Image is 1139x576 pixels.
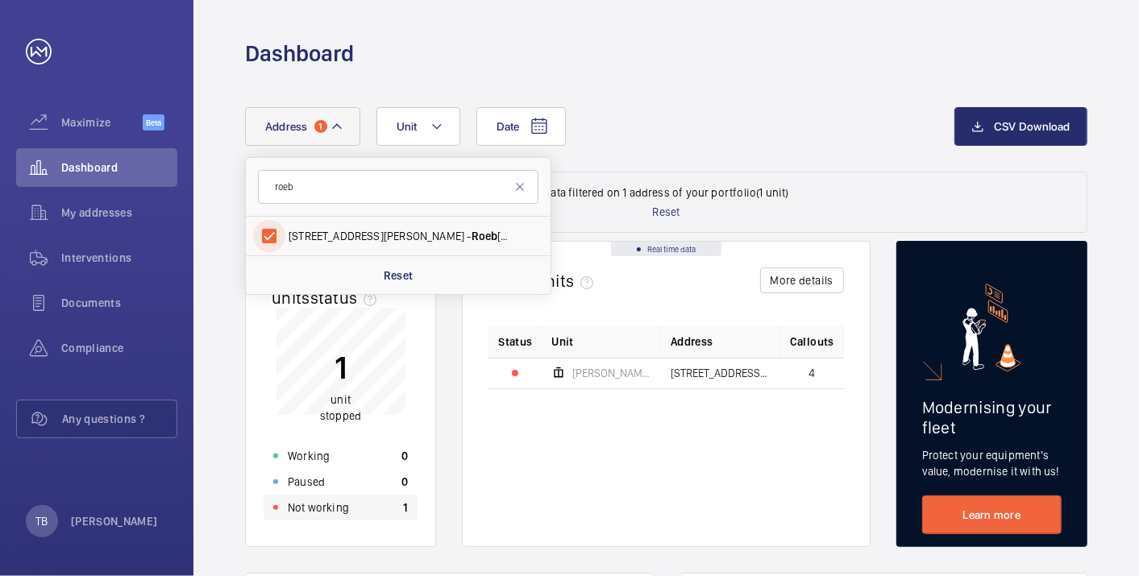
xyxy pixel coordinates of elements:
span: CSV Download [994,120,1070,133]
span: Unit [397,120,418,133]
p: 0 [401,474,408,490]
button: Date [476,107,566,146]
span: Any questions ? [62,411,177,427]
span: My addresses [61,205,177,221]
button: CSV Download [954,107,1087,146]
span: Address [671,334,713,350]
p: TB [35,513,48,529]
input: Search by address [258,170,538,204]
span: Unit [551,334,573,350]
img: marketing-card.svg [962,284,1021,371]
button: Unit [376,107,460,146]
p: Protect your equipment's value, modernise it with us! [922,447,1062,479]
div: Real time data [611,242,721,256]
span: Dashboard [61,160,177,176]
span: [STREET_ADDRESS][PERSON_NAME] - [STREET_ADDRESS] [289,228,510,244]
p: Working [288,448,330,464]
button: Address1 [245,107,360,146]
a: Learn more [922,495,1062,534]
span: Maximize [61,114,143,131]
span: stopped [320,410,361,423]
span: Roeb [472,230,498,242]
p: Status [498,334,532,350]
p: Not working [288,499,349,516]
span: [STREET_ADDRESS][PERSON_NAME] - [PERSON_NAME][GEOGRAPHIC_DATA] [671,367,771,379]
p: Data filtered on 1 address of your portfolio (1 unit) [543,184,788,201]
p: unit [320,392,361,425]
span: Interventions [61,250,177,266]
h1: Dashboard [245,39,354,68]
p: Reset [653,204,680,220]
span: 4 [809,367,815,379]
span: 1 [314,120,327,133]
span: Beta [143,114,164,131]
span: [PERSON_NAME] Platform Lift [572,367,651,379]
span: Address [265,120,308,133]
p: 0 [401,448,408,464]
p: 1 [320,348,361,388]
h2: Modernising your fleet [922,397,1062,437]
span: Documents [61,295,177,311]
p: 1 [403,499,408,516]
p: Reset [384,267,414,284]
span: Callouts [790,334,834,350]
p: [PERSON_NAME] [71,513,158,529]
span: Date [497,120,520,133]
button: More details [760,267,844,293]
span: status [310,288,384,308]
span: units [536,271,601,291]
p: Paused [288,474,325,490]
span: Compliance [61,340,177,356]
